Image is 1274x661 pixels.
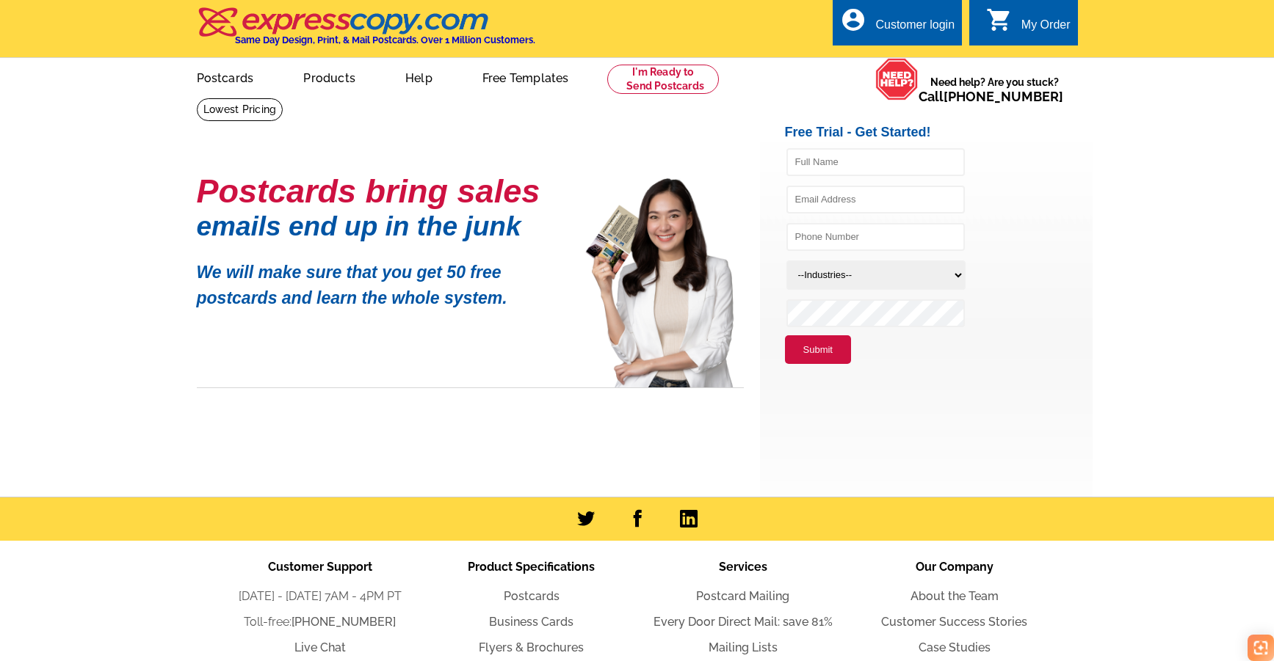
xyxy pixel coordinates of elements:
[840,7,866,33] i: account_circle
[197,18,535,45] a: Same Day Design, Print, & Mail Postcards. Over 1 Million Customers.
[382,59,456,94] a: Help
[875,18,955,39] div: Customer login
[786,186,965,213] input: Email Address
[489,615,573,629] a: Business Cards
[696,589,789,603] a: Postcard Mailing
[919,75,1071,104] span: Need help? Are you stuck?
[197,219,564,234] h1: emails end up in the junk
[986,7,1013,33] i: shopping_cart
[786,223,965,251] input: Phone Number
[468,560,595,574] span: Product Specifications
[292,615,396,629] a: [PHONE_NUMBER]
[785,125,1093,141] h2: Free Trial - Get Started!
[875,58,919,101] img: help
[919,89,1063,104] span: Call
[1021,18,1071,39] div: My Order
[173,59,278,94] a: Postcards
[919,640,991,654] a: Case Studies
[235,34,535,45] h4: Same Day Design, Print, & Mail Postcards. Over 1 Million Customers.
[459,59,593,94] a: Free Templates
[916,560,993,574] span: Our Company
[268,560,372,574] span: Customer Support
[214,588,426,605] li: [DATE] - [DATE] 7AM - 4PM PT
[479,640,584,654] a: Flyers & Brochures
[786,148,965,176] input: Full Name
[504,589,560,603] a: Postcards
[294,640,346,654] a: Live Chat
[197,178,564,204] h1: Postcards bring sales
[719,560,767,574] span: Services
[944,89,1063,104] a: [PHONE_NUMBER]
[881,615,1027,629] a: Customer Success Stories
[197,249,564,310] p: We will make sure that you get 50 free postcards and learn the whole system.
[785,335,851,365] button: Submit
[280,59,379,94] a: Products
[840,16,955,34] a: account_circle Customer login
[654,615,833,629] a: Every Door Direct Mail: save 81%
[709,640,778,654] a: Mailing Lists
[986,16,1071,34] a: shopping_cart My Order
[214,613,426,631] li: Toll-free:
[911,589,999,603] a: About the Team
[980,320,1274,661] iframe: LiveChat chat widget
